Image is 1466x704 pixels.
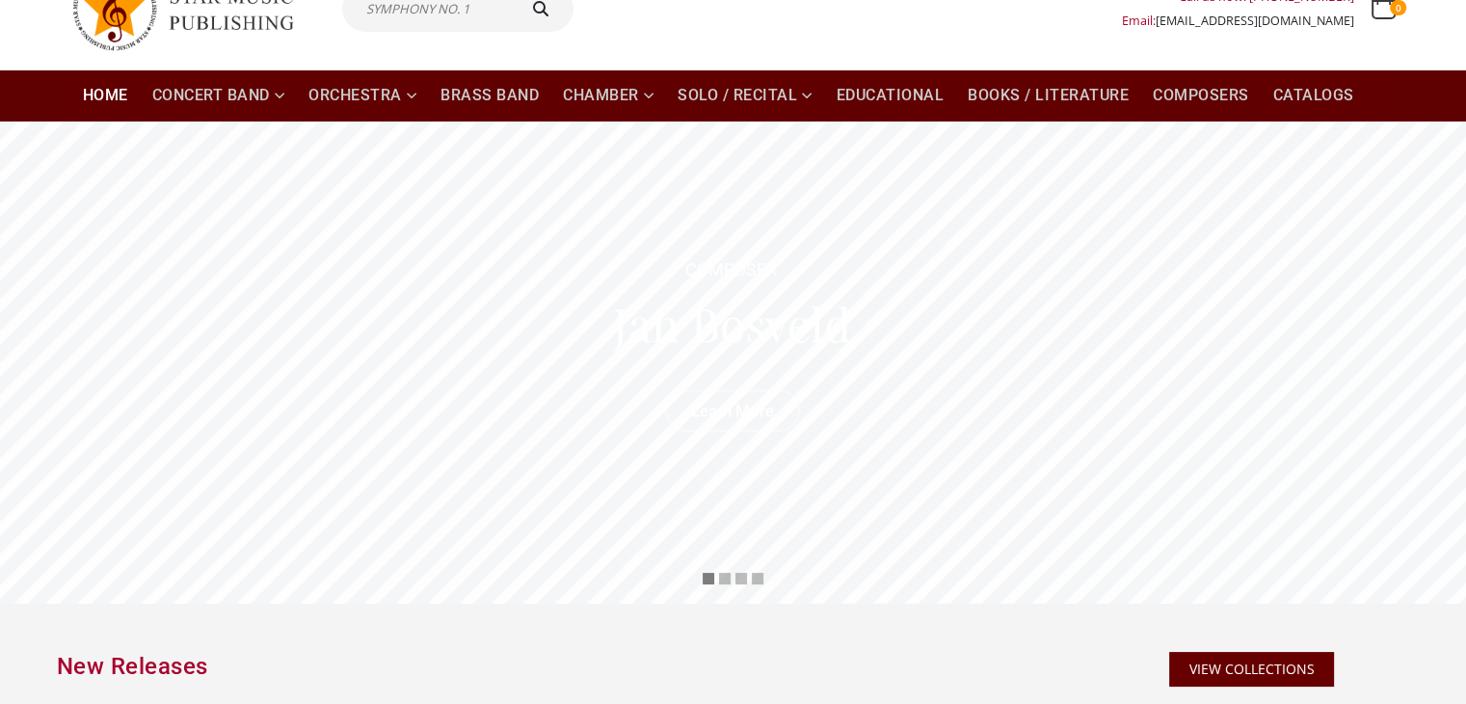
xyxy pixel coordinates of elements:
div: E [757,246,766,294]
div: l [811,275,824,371]
div: S [746,246,757,294]
a: Solo / Recital [666,69,824,122]
div: R [766,246,777,294]
a: Catalogs [1262,69,1366,122]
a: Brass Band [429,69,550,122]
div: e [787,275,811,371]
a: Composers [1141,69,1261,122]
a: Educational [825,69,956,122]
div: s [745,275,765,371]
div: P [724,246,734,294]
a: Orchestra [297,69,428,122]
span: VIEW COLLECTIONS [1188,660,1314,679]
a: Books / Literature [956,69,1140,122]
div: a [628,275,652,371]
div: B [691,275,720,371]
div: o [720,275,745,371]
div: M [708,246,724,294]
a: Home [71,69,140,122]
div: C [685,246,697,294]
a: Learn More [665,390,800,432]
a: VIEW COLLECTIONS [1169,652,1333,687]
a: Chamber [551,69,665,122]
div: d [824,275,851,371]
a: Concert Band [141,69,297,122]
h2: New Releases [57,652,1065,681]
a: [EMAIL_ADDRESS][DOMAIN_NAME] [1156,13,1354,29]
div: J [613,275,628,371]
div: v [765,275,787,371]
div: n [652,275,680,371]
div: O [734,246,746,294]
div: Email: [1122,9,1354,33]
div: O [697,246,708,294]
